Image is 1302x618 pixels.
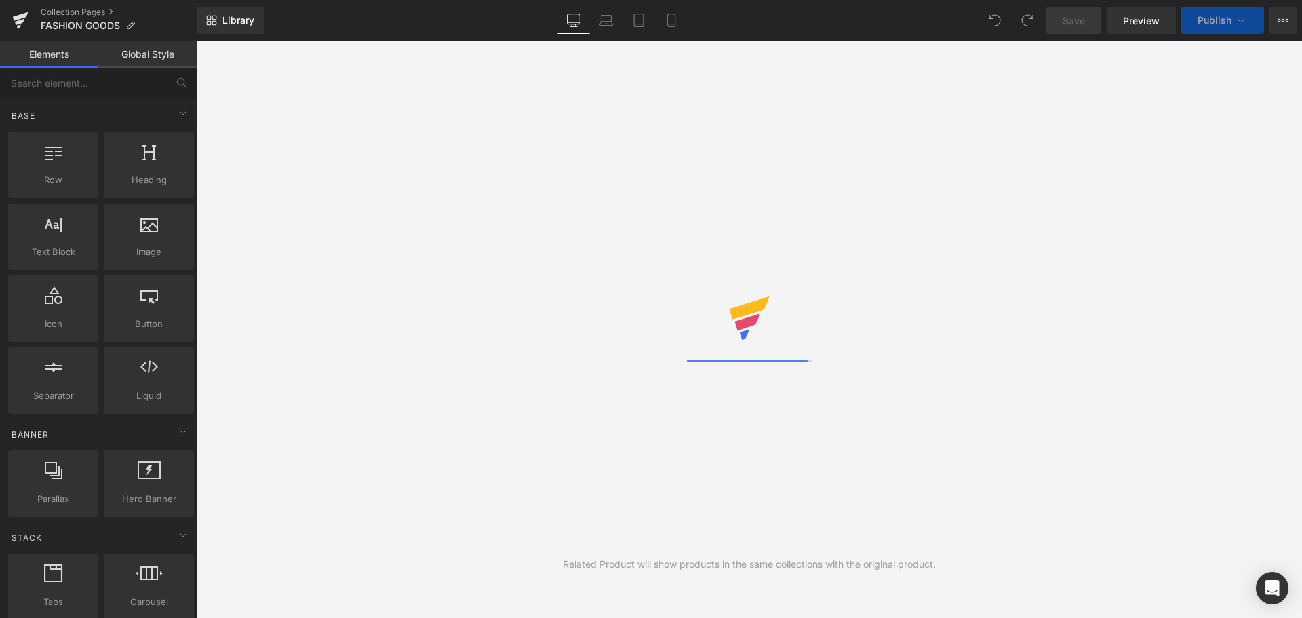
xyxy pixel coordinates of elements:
span: Banner [10,428,50,441]
a: Collection Pages [41,7,197,18]
button: Undo [981,7,1008,34]
span: Save [1063,14,1085,28]
a: Mobile [655,7,688,34]
span: Heading [108,173,190,187]
span: Liquid [108,389,190,403]
a: Global Style [98,41,197,68]
span: Separator [12,389,94,403]
span: Library [222,14,254,26]
span: Hero Banner [108,492,190,506]
a: Desktop [557,7,590,34]
span: Parallax [12,492,94,506]
button: Publish [1181,7,1264,34]
div: Open Intercom Messenger [1256,572,1288,604]
span: FASHION GOODS [41,20,120,31]
span: Carousel [108,595,190,609]
span: Icon [12,317,94,331]
span: Tabs [12,595,94,609]
span: Preview [1123,14,1160,28]
span: Stack [10,531,43,544]
span: Button [108,317,190,331]
a: Tablet [623,7,655,34]
button: Redo [1014,7,1041,34]
a: Laptop [590,7,623,34]
div: Related Product will show products in the same collections with the original product. [563,557,936,572]
span: Text Block [12,245,94,259]
span: Base [10,109,37,122]
a: New Library [197,7,264,34]
span: Image [108,245,190,259]
span: Publish [1198,15,1231,26]
span: Row [12,173,94,187]
button: More [1269,7,1297,34]
a: Preview [1107,7,1176,34]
